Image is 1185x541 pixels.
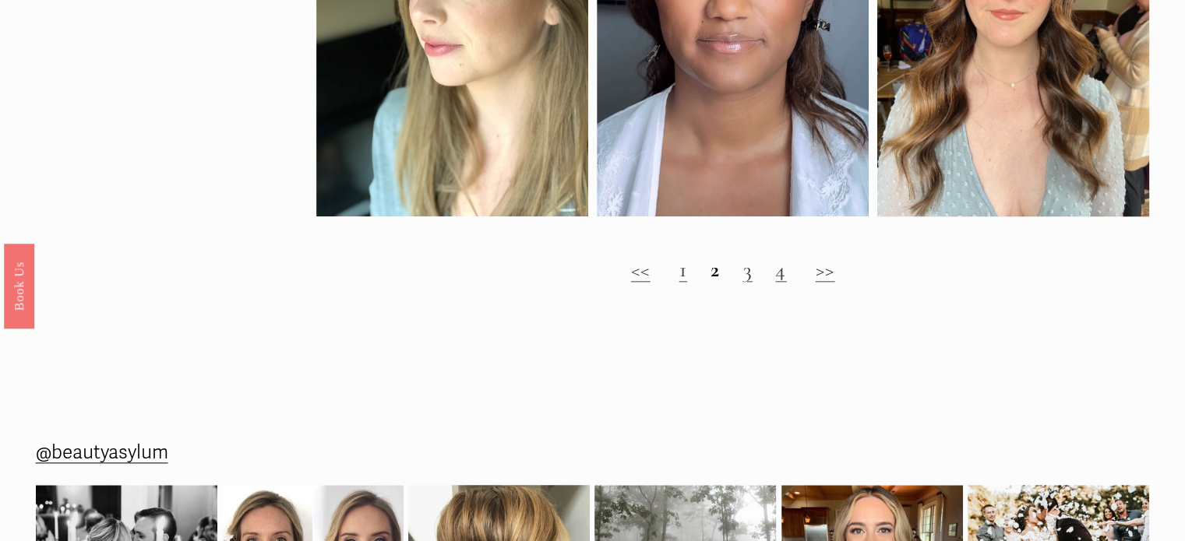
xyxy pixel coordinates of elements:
[775,256,786,283] a: 4
[816,256,835,283] a: >>
[742,256,752,283] a: 3
[710,256,719,283] strong: 2
[679,256,686,283] a: 1
[631,256,651,283] a: <<
[4,243,34,328] a: Book Us
[36,436,168,470] a: @beautyasylum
